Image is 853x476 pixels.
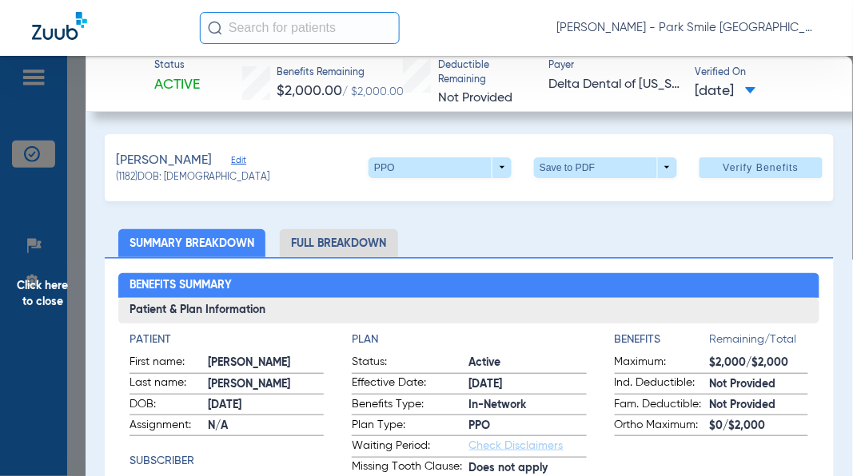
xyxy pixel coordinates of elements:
span: In-Network [469,397,587,414]
button: PPO [369,157,512,178]
span: Maximum: [615,354,710,373]
app-breakdown-title: Benefits [615,331,710,354]
button: Verify Benefits [700,157,823,178]
img: Zuub Logo [32,12,87,40]
span: Waiting Period: [352,438,469,457]
h3: Patient & Plan Information [118,298,819,323]
span: Remaining/Total [710,331,809,354]
span: Ortho Maximum: [615,417,710,436]
h4: Benefits [615,331,710,348]
span: Active [154,75,200,95]
span: [PERSON_NAME] [208,355,324,371]
span: $2,000/$2,000 [710,355,809,371]
a: Check Disclaimers [469,440,564,451]
span: Plan Type: [352,417,469,436]
span: Verify Benefits [723,161,799,174]
input: Search for patients [200,12,400,44]
li: Summary Breakdown [118,229,265,257]
span: Effective Date: [352,375,469,394]
span: [PERSON_NAME] [116,151,212,171]
h2: Benefits Summary [118,273,819,299]
span: $2,000.00 [277,84,343,98]
span: N/A [208,418,324,434]
h4: Subscriber [130,453,324,470]
span: Ind. Deductible: [615,375,710,394]
span: Deductible Remaining [438,59,535,87]
span: Benefits Remaining [277,66,405,81]
span: Delta Dental of [US_STATE] [549,75,681,95]
span: / $2,000.00 [343,86,405,97]
span: Not Provided [710,397,809,414]
span: [DATE] [695,81,756,101]
span: Active [469,355,587,371]
span: $0/$2,000 [710,418,809,434]
span: Status [154,59,200,73]
span: Edit [231,155,245,170]
span: PPO [469,418,587,434]
h4: Patient [130,331,324,348]
span: Not Provided [438,92,512,105]
span: Assignment: [130,417,208,436]
span: [PERSON_NAME] - Park Smile [GEOGRAPHIC_DATA] [557,20,821,36]
span: DOB: [130,396,208,415]
span: [DATE] [208,397,324,414]
span: Verified On [695,66,827,81]
span: Last name: [130,375,208,394]
span: Fam. Deductible: [615,396,710,415]
img: Search Icon [208,21,222,35]
button: Save to PDF [534,157,677,178]
span: Payer [549,59,681,73]
span: Not Provided [710,376,809,393]
h4: Plan [352,331,587,348]
span: Benefits Type: [352,396,469,415]
span: [PERSON_NAME] [208,376,324,393]
iframe: Chat Widget [773,399,853,476]
span: (1182) DOB: [DEMOGRAPHIC_DATA] [116,171,269,185]
span: [DATE] [469,376,587,393]
li: Full Breakdown [280,229,398,257]
span: Status: [352,354,469,373]
span: First name: [130,354,208,373]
